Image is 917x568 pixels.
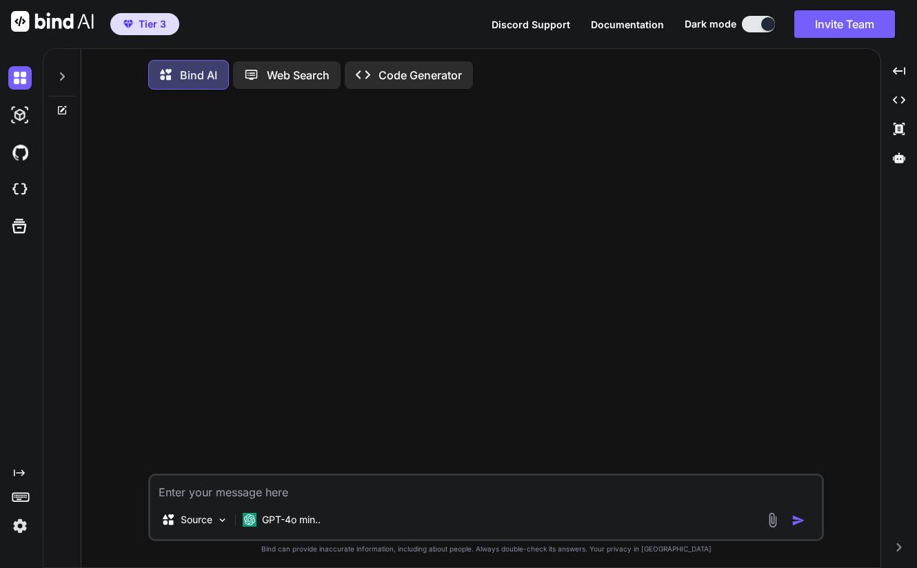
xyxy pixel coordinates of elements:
img: settings [8,514,32,538]
span: Discord Support [492,19,570,30]
img: darkChat [8,66,32,90]
img: GPT-4o mini [243,513,256,527]
p: Web Search [267,67,330,83]
p: GPT-4o min.. [262,513,321,527]
button: Invite Team [794,10,895,38]
img: icon [792,514,805,527]
span: Dark mode [685,17,736,31]
button: Documentation [591,17,664,32]
img: Pick Models [216,514,228,526]
button: premiumTier 3 [110,13,179,35]
span: Tier 3 [139,17,166,31]
p: Bind AI [180,67,217,83]
img: Bind AI [11,11,94,32]
p: Bind can provide inaccurate information, including about people. Always double-check its answers.... [148,544,824,554]
p: Code Generator [379,67,462,83]
img: premium [123,20,133,28]
span: Documentation [591,19,664,30]
button: Discord Support [492,17,570,32]
img: attachment [765,512,780,528]
img: githubDark [8,141,32,164]
p: Source [181,513,212,527]
img: darkAi-studio [8,103,32,127]
img: cloudideIcon [8,178,32,201]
